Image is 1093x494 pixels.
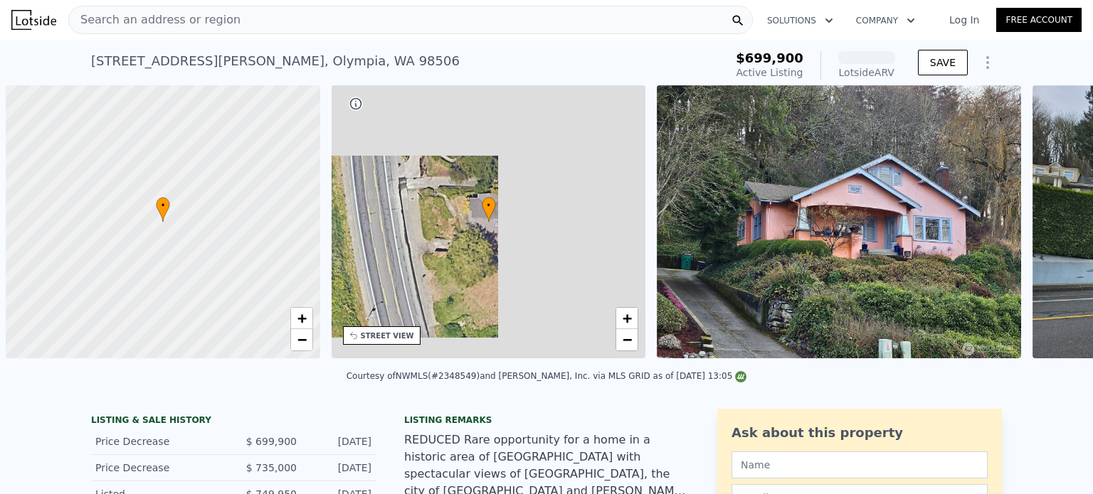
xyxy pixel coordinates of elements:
button: Show Options [973,48,1002,77]
span: $ 735,000 [246,462,297,473]
a: Zoom in [616,308,638,329]
div: Listing remarks [404,414,689,426]
div: Lotside ARV [838,65,895,80]
a: Zoom out [616,329,638,350]
div: [DATE] [308,434,371,449]
div: STREET VIEW [361,331,414,341]
div: Price Decrease [95,434,222,449]
img: NWMLS Logo [735,371,746,382]
a: Zoom in [291,308,312,329]
div: Courtesy of NWMLS (#2348549) and [PERSON_NAME], Inc. via MLS GRID as of [DATE] 13:05 [347,371,747,381]
div: [STREET_ADDRESS][PERSON_NAME] , Olympia , WA 98506 [91,51,460,71]
span: • [482,199,496,212]
div: LISTING & SALE HISTORY [91,414,376,429]
div: • [156,197,170,222]
img: Lotside [11,10,56,30]
span: − [297,331,306,348]
button: Solutions [756,8,845,33]
div: Price Decrease [95,461,222,475]
span: Active Listing [736,67,803,78]
div: • [482,197,496,222]
button: Company [845,8,926,33]
a: Zoom out [291,329,312,350]
input: Name [732,451,988,478]
a: Free Account [996,8,1082,32]
span: Search an address or region [69,11,241,28]
span: + [297,309,306,327]
img: Sale: 149609143 Parcel: 97030869 [657,85,1021,358]
div: [DATE] [308,461,371,475]
span: − [623,331,632,348]
span: • [156,199,170,212]
button: SAVE [918,50,968,75]
a: Log In [932,13,996,27]
span: $699,900 [736,50,803,65]
div: Ask about this property [732,423,988,443]
span: $ 699,900 [246,436,297,447]
span: + [623,309,632,327]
